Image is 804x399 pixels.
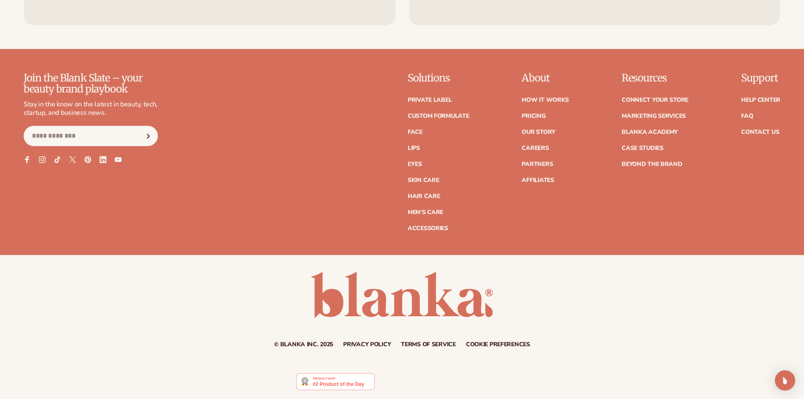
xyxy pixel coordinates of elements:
a: FAQ [741,113,753,119]
a: Terms of service [401,342,456,347]
a: Cookie preferences [466,342,530,347]
a: Accessories [408,225,448,231]
a: Eyes [408,161,422,167]
a: Partners [522,161,553,167]
p: Resources [622,73,688,84]
a: Careers [522,145,549,151]
a: Help Center [741,97,780,103]
a: Pricing [522,113,545,119]
p: Join the Blank Slate – your beauty brand playbook [24,73,158,95]
a: Face [408,129,422,135]
a: Skin Care [408,177,439,183]
a: Blanka Academy [622,129,678,135]
p: Stay in the know on the latest in beauty, tech, startup, and business news. [24,100,158,118]
a: Custom formulate [408,113,469,119]
a: Private label [408,97,452,103]
img: Blanka - Start a beauty or cosmetic line in under 5 minutes | Product Hunt [296,373,374,390]
a: How It Works [522,97,569,103]
a: Lips [408,145,420,151]
a: Men's Care [408,209,443,215]
div: Open Intercom Messenger [775,370,795,391]
a: Case Studies [622,145,663,151]
small: © Blanka Inc. 2025 [274,340,333,348]
button: Subscribe [139,126,157,146]
p: Support [741,73,780,84]
a: Marketing services [622,113,686,119]
a: Our Story [522,129,555,135]
a: Beyond the brand [622,161,682,167]
a: Connect your store [622,97,688,103]
a: Contact Us [741,129,779,135]
iframe: Customer reviews powered by Trustpilot [381,373,508,395]
a: Privacy policy [343,342,391,347]
p: About [522,73,569,84]
p: Solutions [408,73,469,84]
a: Hair Care [408,193,440,199]
a: Affiliates [522,177,554,183]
